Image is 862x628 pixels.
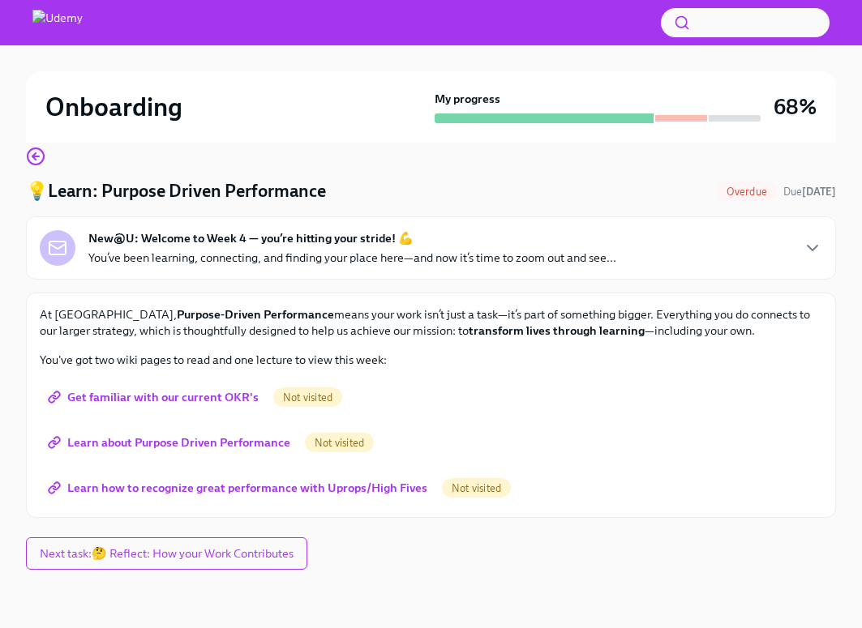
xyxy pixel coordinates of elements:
[51,480,427,496] span: Learn how to recognize great performance with Uprops/High Fives
[469,323,645,338] strong: transform lives through learning
[40,545,294,562] span: Next task : 🤔 Reflect: How your Work Contributes
[40,381,270,413] a: Get familiar with our current OKR's
[40,472,439,504] a: Learn how to recognize great performance with Uprops/High Fives
[40,306,822,339] p: At [GEOGRAPHIC_DATA], means your work isn’t just a task—it’s part of something bigger. Everything...
[51,389,259,405] span: Get familiar with our current OKR's
[40,352,822,368] p: You've got two wiki pages to read and one lecture to view this week:
[88,250,616,266] p: You’ve been learning, connecting, and finding your place here—and now it’s time to zoom out and s...
[717,186,777,198] span: Overdue
[45,91,182,123] h2: Onboarding
[273,391,342,404] span: Not visited
[442,482,511,494] span: Not visited
[51,434,290,451] span: Learn about Purpose Driven Performance
[177,307,334,322] strong: Purpose-Driven Performance
[774,92,817,122] h3: 68%
[783,184,836,199] span: September 20th, 2025 10:00
[26,179,326,203] h4: 💡Learn: Purpose Driven Performance
[783,186,836,198] span: Due
[32,10,83,36] img: Udemy
[802,186,836,198] strong: [DATE]
[435,91,500,107] strong: My progress
[305,437,374,449] span: Not visited
[26,537,307,570] button: Next task:🤔 Reflect: How your Work Contributes
[40,426,302,459] a: Learn about Purpose Driven Performance
[88,230,414,246] strong: New@U: Welcome to Week 4 — you’re hitting your stride! 💪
